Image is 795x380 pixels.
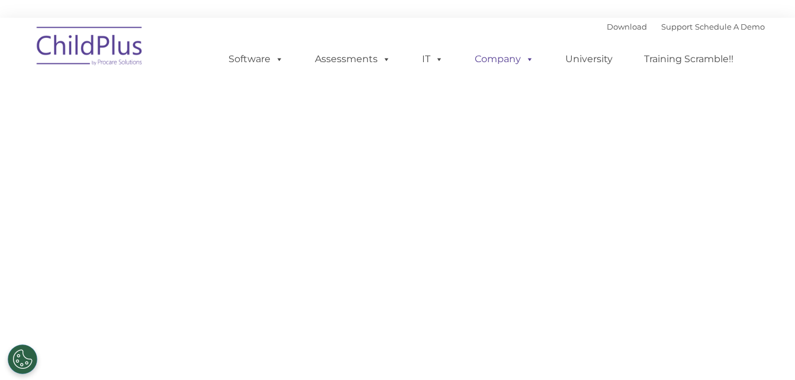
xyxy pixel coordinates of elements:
font: | [607,22,765,31]
a: Schedule A Demo [695,22,765,31]
a: Software [217,47,295,71]
a: Support [661,22,693,31]
a: University [553,47,625,71]
a: Training Scramble!! [632,47,745,71]
img: ChildPlus by Procare Solutions [31,18,149,78]
a: IT [410,47,455,71]
a: Assessments [303,47,403,71]
a: Download [607,22,647,31]
button: Cookies Settings [8,344,37,374]
a: Company [463,47,546,71]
